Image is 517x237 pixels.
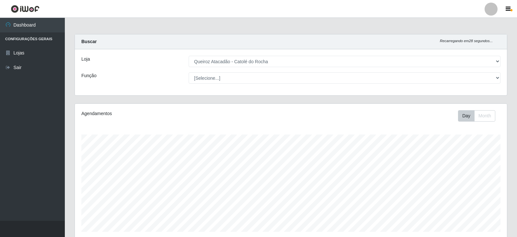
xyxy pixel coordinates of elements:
[81,39,97,44] strong: Buscar
[458,110,475,122] button: Day
[81,110,250,117] div: Agendamentos
[11,5,40,13] img: CoreUI Logo
[81,72,97,79] label: Função
[440,39,493,43] i: Recarregando em 28 segundos...
[81,56,90,63] label: Loja
[474,110,495,122] button: Month
[458,110,500,122] div: Toolbar with button groups
[458,110,495,122] div: First group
